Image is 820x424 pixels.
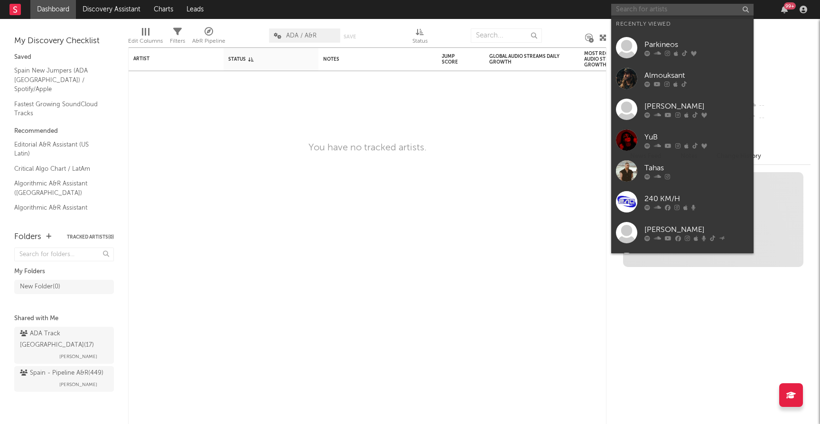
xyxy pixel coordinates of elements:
[308,142,427,154] div: You have no tracked artists.
[128,24,163,51] div: Edit Columns
[14,126,114,137] div: Recommended
[228,56,290,62] div: Status
[611,4,754,16] input: Search for artists
[611,125,754,156] a: YuB
[611,156,754,186] a: Tahas
[344,34,356,39] button: Save
[412,24,428,51] div: Status
[644,162,749,174] div: Tahas
[644,70,749,81] div: Almouksant
[14,231,41,243] div: Folders
[14,65,104,94] a: Spain New Jumpers (ADA [GEOGRAPHIC_DATA]) / Spotify/Apple
[14,139,104,159] a: Editorial A&R Assistant (US Latin)
[20,368,103,379] div: Spain - Pipeline A&R ( 449 )
[747,100,811,112] div: --
[14,52,114,63] div: Saved
[747,112,811,124] div: --
[616,18,749,30] div: Recently Viewed
[611,32,754,63] a: Parkineos
[644,224,749,235] div: [PERSON_NAME]
[412,36,428,47] div: Status
[170,36,185,47] div: Filters
[286,33,317,39] span: ADA / A&R
[644,101,749,112] div: [PERSON_NAME]
[192,36,225,47] div: A&R Pipeline
[644,193,749,204] div: 240 KM/H
[323,56,418,62] div: Notes
[644,39,749,50] div: Parkineos
[14,99,104,119] a: Fastest Growing SoundCloud Tracks
[14,36,114,47] div: My Discovery Checklist
[471,28,542,43] input: Search...
[14,327,114,364] a: ADA Track [GEOGRAPHIC_DATA](17)[PERSON_NAME]
[611,217,754,248] a: [PERSON_NAME]
[14,366,114,392] a: Spain - Pipeline A&R(449)[PERSON_NAME]
[14,203,104,222] a: Algorithmic A&R Assistant ([GEOGRAPHIC_DATA])
[67,235,114,240] button: Tracked Artists(0)
[14,164,104,174] a: Critical Algo Chart / LatAm
[611,186,754,217] a: 240 KM/H
[20,281,60,293] div: New Folder ( 0 )
[611,248,754,279] a: GA
[14,178,104,198] a: Algorithmic A&R Assistant ([GEOGRAPHIC_DATA])
[611,94,754,125] a: [PERSON_NAME]
[442,54,466,65] div: Jump Score
[20,328,106,351] div: ADA Track [GEOGRAPHIC_DATA] ( 17 )
[59,379,97,390] span: [PERSON_NAME]
[781,6,788,13] button: 99+
[192,24,225,51] div: A&R Pipeline
[128,36,163,47] div: Edit Columns
[133,56,205,62] div: Artist
[644,131,749,143] div: YuB
[170,24,185,51] div: Filters
[59,351,97,362] span: [PERSON_NAME]
[14,313,114,324] div: Shared with Me
[584,51,655,68] div: Most Recent Track Global Audio Streams Daily Growth
[14,248,114,261] input: Search for folders...
[784,2,796,9] div: 99 +
[611,63,754,94] a: Almouksant
[14,280,114,294] a: New Folder(0)
[14,266,114,277] div: My Folders
[489,54,560,65] div: Global Audio Streams Daily Growth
